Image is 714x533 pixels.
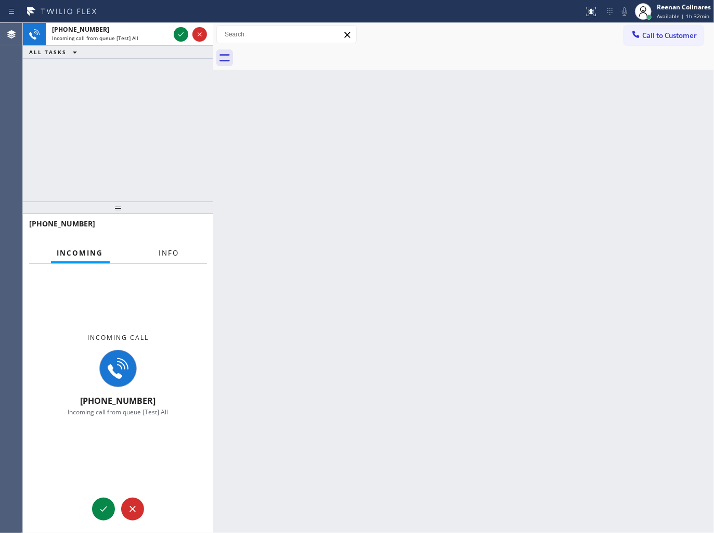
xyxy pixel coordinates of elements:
[92,498,115,521] button: Accept
[657,3,711,11] div: Reenan Colinares
[174,27,188,42] button: Accept
[192,27,207,42] button: Reject
[87,333,149,342] span: Incoming call
[57,248,103,258] span: Incoming
[624,26,704,45] button: Call to Customer
[52,25,109,34] span: [PHONE_NUMBER]
[29,219,95,229] span: [PHONE_NUMBER]
[617,4,632,19] button: Mute
[121,498,144,521] button: Reject
[81,395,156,407] span: [PHONE_NUMBER]
[52,34,138,42] span: Incoming call from queue [Test] All
[159,248,179,258] span: Info
[68,408,168,416] span: Incoming call from queue [Test] All
[657,12,709,20] span: Available | 1h 32min
[642,31,697,40] span: Call to Customer
[217,26,356,43] input: Search
[23,46,87,58] button: ALL TASKS
[51,243,110,263] button: Incoming
[153,243,186,263] button: Info
[29,48,67,56] span: ALL TASKS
